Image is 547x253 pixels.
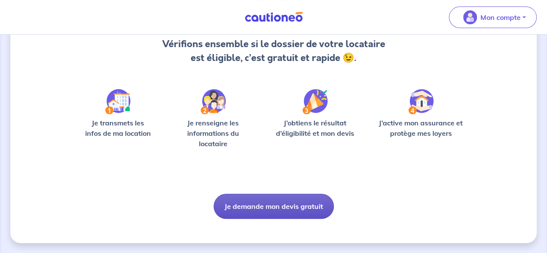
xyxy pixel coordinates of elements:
p: Mon compte [480,12,521,22]
button: Je demande mon devis gratuit [214,194,334,219]
p: J’active mon assurance et protège mes loyers [374,118,467,138]
button: illu_account_valid_menu.svgMon compte [449,6,537,28]
p: Je renseigne les informations du locataire [170,118,256,149]
img: /static/c0a346edaed446bb123850d2d04ad552/Step-2.svg [201,89,226,114]
img: /static/f3e743aab9439237c3e2196e4328bba9/Step-3.svg [302,89,328,114]
p: J’obtiens le résultat d’éligibilité et mon devis [270,118,360,138]
p: Je transmets les infos de ma location [80,118,156,138]
img: /static/bfff1cf634d835d9112899e6a3df1a5d/Step-4.svg [408,89,434,114]
img: Cautioneo [241,12,306,22]
img: illu_account_valid_menu.svg [463,10,477,24]
img: /static/90a569abe86eec82015bcaae536bd8e6/Step-1.svg [105,89,131,114]
p: Vérifions ensemble si le dossier de votre locataire est éligible, c’est gratuit et rapide 😉. [160,37,387,65]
